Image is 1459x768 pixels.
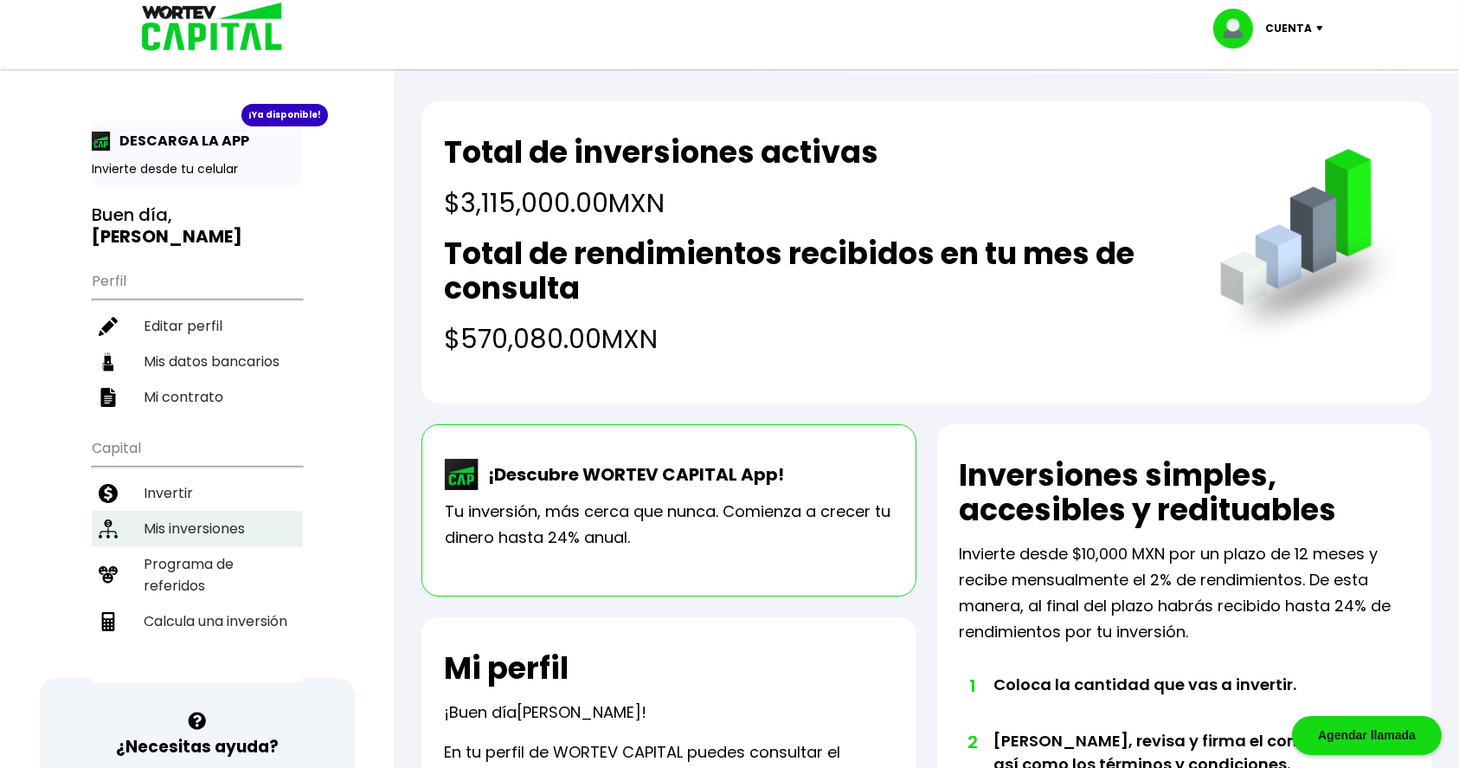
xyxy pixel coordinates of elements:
img: app-icon [92,132,111,151]
a: Mi contrato [92,379,302,415]
a: Mis inversiones [92,511,302,546]
img: datos-icon.10cf9172.svg [99,352,118,371]
div: ¡Ya disponible! [241,104,328,126]
span: 2 [968,729,977,755]
img: editar-icon.952d3147.svg [99,317,118,336]
span: [PERSON_NAME] [517,701,641,723]
img: calculadora-icon.17d418c4.svg [99,612,118,631]
h2: Mi perfil [444,651,569,686]
a: Mis datos bancarios [92,344,302,379]
h3: Buen día, [92,204,302,248]
ul: Perfil [92,261,302,415]
h4: $570,080.00 MXN [444,319,1185,358]
img: inversiones-icon.6695dc30.svg [99,520,118,539]
span: 1 [968,673,977,699]
img: grafica.516fef24.png [1212,149,1409,345]
div: Agendar llamada [1292,716,1442,755]
p: ¡Descubre WORTEV CAPITAL App! [479,461,784,487]
p: Invierte desde tu celular [92,160,302,178]
img: invertir-icon.b3b967d7.svg [99,484,118,503]
img: wortev-capital-app-icon [445,459,479,490]
h2: Total de inversiones activas [444,135,878,170]
a: Invertir [92,475,302,511]
ul: Capital [92,429,302,682]
p: Invierte desde $10,000 MXN por un plazo de 12 meses y recibe mensualmente el 2% de rendimientos. ... [960,541,1409,645]
h2: Total de rendimientos recibidos en tu mes de consulta [444,236,1185,306]
a: Editar perfil [92,308,302,344]
li: Coloca la cantidad que vas a invertir. [994,673,1364,729]
p: Cuenta [1265,16,1312,42]
b: [PERSON_NAME] [92,224,242,248]
img: recomiendanos-icon.9b8e9327.svg [99,565,118,584]
p: DESCARGA LA APP [111,130,249,152]
a: Programa de referidos [92,546,302,603]
img: profile-image [1213,9,1265,48]
p: ¡Buen día ! [444,700,646,726]
img: contrato-icon.f2db500c.svg [99,388,118,407]
h2: Inversiones simples, accesibles y redituables [960,458,1409,527]
p: Tu inversión, más cerca que nunca. Comienza a crecer tu dinero hasta 24% anual. [445,499,892,551]
h3: ¿Necesitas ayuda? [116,734,279,759]
img: icon-down [1312,26,1335,31]
h4: $3,115,000.00 MXN [444,184,878,223]
a: Calcula una inversión [92,603,302,639]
